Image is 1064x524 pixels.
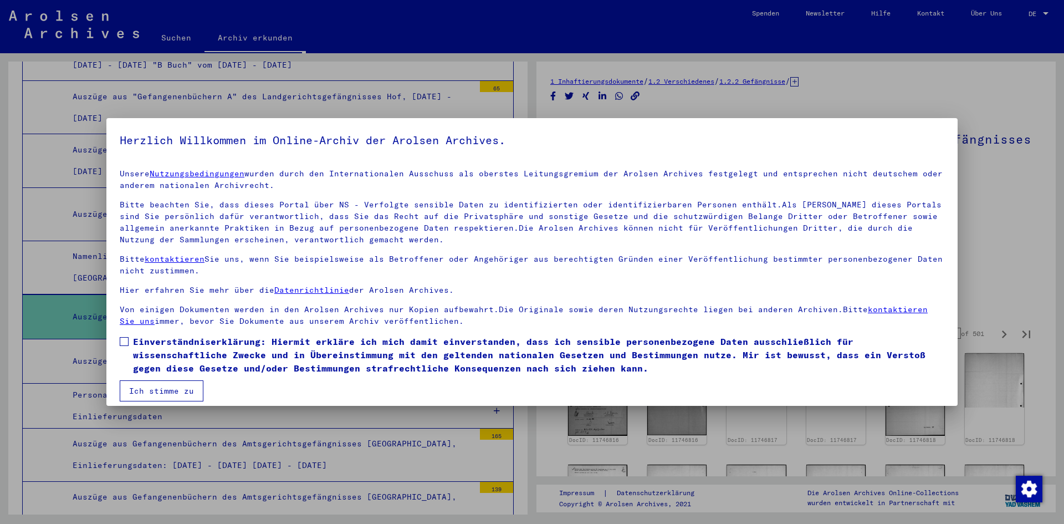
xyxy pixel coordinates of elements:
[120,304,944,327] p: Von einigen Dokumenten werden in den Arolsen Archives nur Kopien aufbewahrt.Die Originale sowie d...
[133,335,944,375] span: Einverständniserklärung: Hiermit erkläre ich mich damit einverstanden, dass ich sensible personen...
[120,131,944,149] h5: Herzlich Willkommen im Online-Archiv der Arolsen Archives.
[274,285,349,295] a: Datenrichtlinie
[150,169,244,179] a: Nutzungsbedingungen
[120,304,928,326] a: kontaktieren Sie uns
[145,254,204,264] a: kontaktieren
[120,199,944,246] p: Bitte beachten Sie, dass dieses Portal über NS - Verfolgte sensible Daten zu identifizierten oder...
[120,168,944,191] p: Unsere wurden durch den Internationalen Ausschuss als oberstes Leitungsgremium der Arolsen Archiv...
[1016,476,1042,502] img: Zustimmung ändern
[120,253,944,277] p: Bitte Sie uns, wenn Sie beispielsweise als Betroffener oder Angehöriger aus berechtigten Gründen ...
[120,284,944,296] p: Hier erfahren Sie mehr über die der Arolsen Archives.
[120,380,203,401] button: Ich stimme zu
